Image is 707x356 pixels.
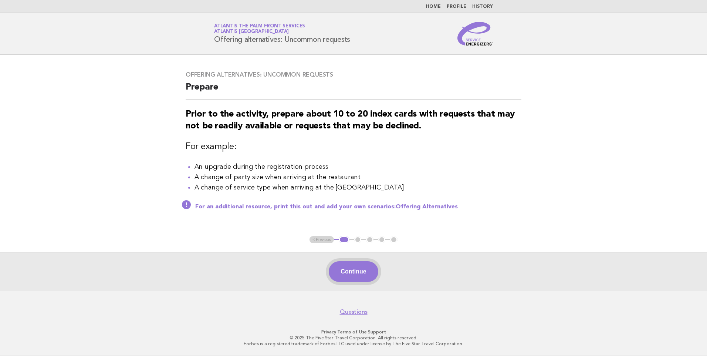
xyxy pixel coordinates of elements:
li: An upgrade during the registration process [194,162,521,172]
span: Atlantis [GEOGRAPHIC_DATA] [214,30,289,34]
a: Atlantis The Palm Front ServicesAtlantis [GEOGRAPHIC_DATA] [214,24,305,34]
a: Home [426,4,441,9]
li: A change of party size when arriving at the restaurant [194,172,521,182]
h3: Offering alternatives: Uncommon requests [186,71,521,78]
h3: For example: [186,141,521,153]
img: Service Energizers [457,22,493,46]
li: A change of service type when arriving at the [GEOGRAPHIC_DATA] [194,182,521,193]
a: Offering Alternatives [396,204,458,210]
h2: Prepare [186,81,521,100]
p: · · [127,329,580,335]
a: Questions [340,308,368,316]
h1: Offering alternatives: Uncommon requests [214,24,350,43]
button: Continue [329,261,378,282]
a: Privacy [321,329,336,335]
a: Terms of Use [337,329,367,335]
button: 1 [339,236,349,244]
a: History [472,4,493,9]
strong: Prior to the activity, prepare about 10 to 20 index cards with requests that may not be readily a... [186,110,515,131]
p: Forbes is a registered trademark of Forbes LLC used under license by The Five Star Travel Corpora... [127,341,580,347]
a: Profile [447,4,466,9]
a: Support [368,329,386,335]
p: © 2025 The Five Star Travel Corporation. All rights reserved. [127,335,580,341]
p: For an additional resource, print this out and add your own scenarios: [195,203,521,211]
